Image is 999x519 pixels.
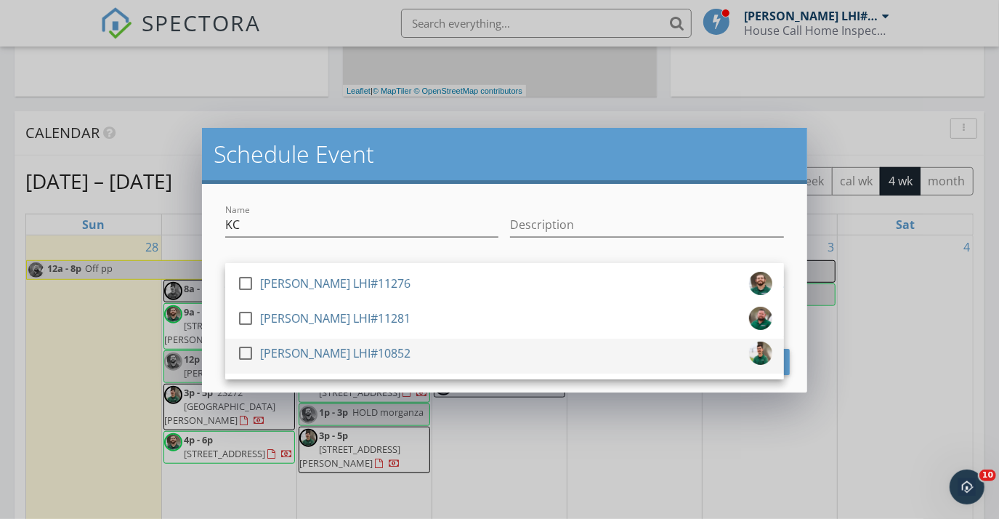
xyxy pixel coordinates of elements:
h2: Schedule Event [214,140,796,169]
img: img_5569.jpg [749,342,772,365]
img: img_5571.jpg [749,307,772,330]
div: [PERSON_NAME] LHI#11276 [260,272,410,295]
span: 10 [979,470,996,481]
div: [PERSON_NAME] LHI#11281 [260,307,410,330]
iframe: Intercom live chat [950,470,984,504]
img: img_5568.jpg [749,272,772,295]
div: [PERSON_NAME] LHI#10852 [260,342,410,365]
